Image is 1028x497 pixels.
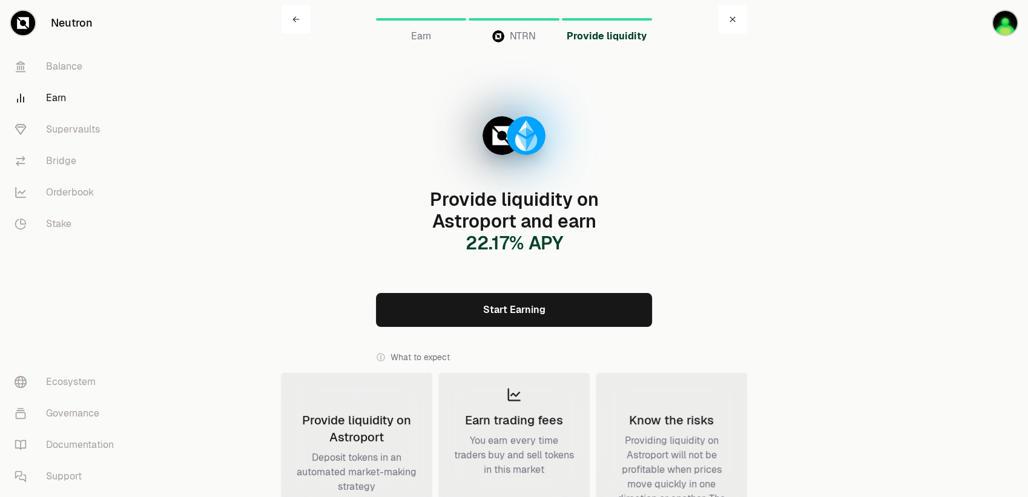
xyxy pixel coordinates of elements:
div: What to expect [376,341,652,373]
a: Earn [376,5,466,34]
a: Orderbook [5,177,131,208]
div: You earn every time traders buy and sell tokens in this market [453,433,575,477]
div: Earn trading fees [465,412,562,429]
img: NTRN [492,30,504,42]
span: Provide liquidity [567,29,647,44]
span: 22.17 % APY [466,231,563,255]
span: NTRN [509,29,535,44]
a: Support [5,461,131,492]
img: New_ado [993,11,1017,35]
a: Earn [5,82,131,114]
div: Deposit tokens in an automated market-making strategy [296,450,417,494]
a: Ecosystem [5,366,131,398]
span: Earn [411,29,431,44]
a: Supervaults [5,114,131,145]
a: Governance [5,398,131,429]
div: Know the risks [629,412,714,429]
img: wstETH [507,116,545,155]
img: NTRN [483,116,521,155]
span: Provide liquidity on Astroport and earn [430,188,599,255]
a: NTRNNTRN [469,5,559,34]
a: Stake [5,208,131,240]
a: Balance [5,51,131,82]
a: Documentation [5,429,131,461]
a: Bridge [5,145,131,177]
a: Start Earning [376,293,652,327]
div: Provide liquidity on Astroport [296,412,417,446]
